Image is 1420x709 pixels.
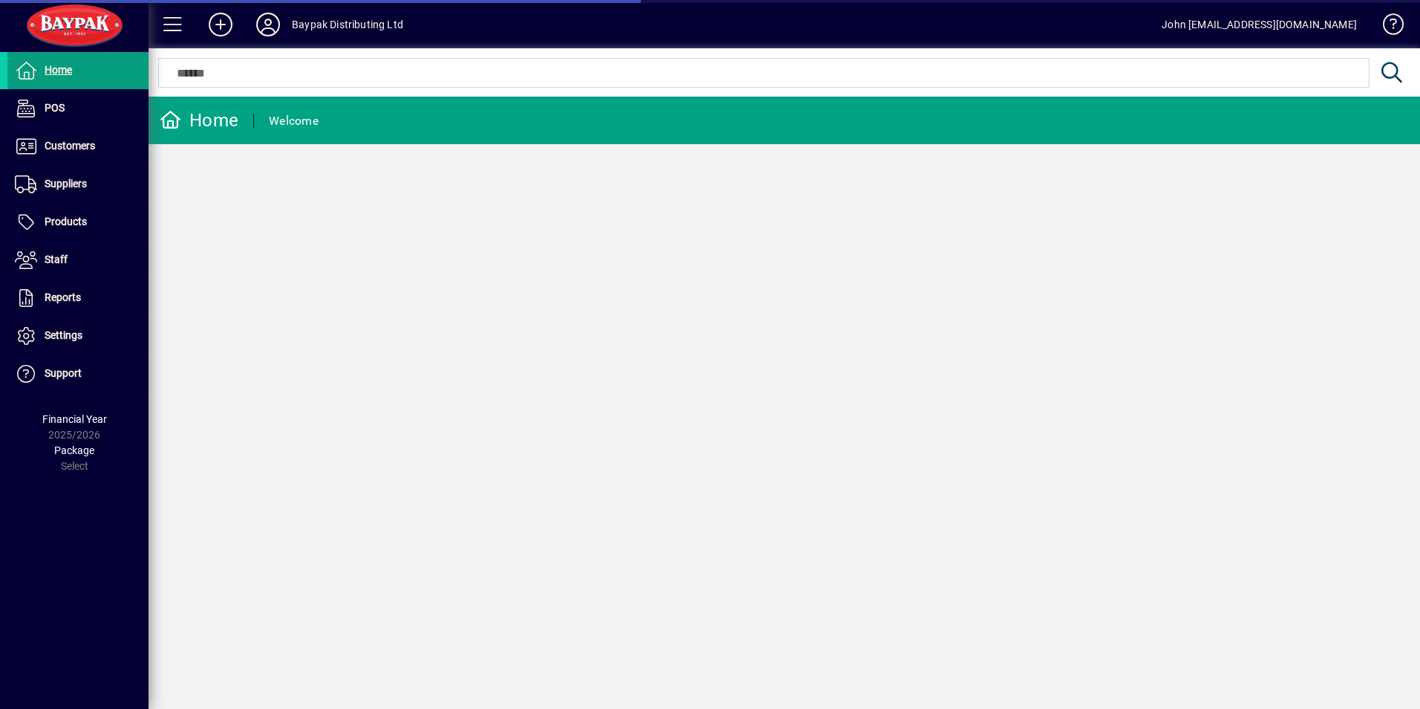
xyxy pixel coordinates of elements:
[45,178,87,190] span: Suppliers
[7,90,149,127] a: POS
[7,128,149,165] a: Customers
[197,11,244,38] button: Add
[1162,13,1357,36] div: John [EMAIL_ADDRESS][DOMAIN_NAME]
[7,204,149,241] a: Products
[45,216,87,227] span: Products
[160,109,238,132] div: Home
[292,13,403,36] div: Baypak Distributing Ltd
[45,140,95,152] span: Customers
[269,109,319,133] div: Welcome
[45,367,82,379] span: Support
[45,102,65,114] span: POS
[45,253,68,265] span: Staff
[54,444,94,456] span: Package
[7,166,149,203] a: Suppliers
[45,64,72,76] span: Home
[45,329,82,341] span: Settings
[7,279,149,317] a: Reports
[45,291,81,303] span: Reports
[7,242,149,279] a: Staff
[7,355,149,392] a: Support
[1372,3,1401,51] a: Knowledge Base
[244,11,292,38] button: Profile
[42,413,107,425] span: Financial Year
[7,317,149,354] a: Settings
